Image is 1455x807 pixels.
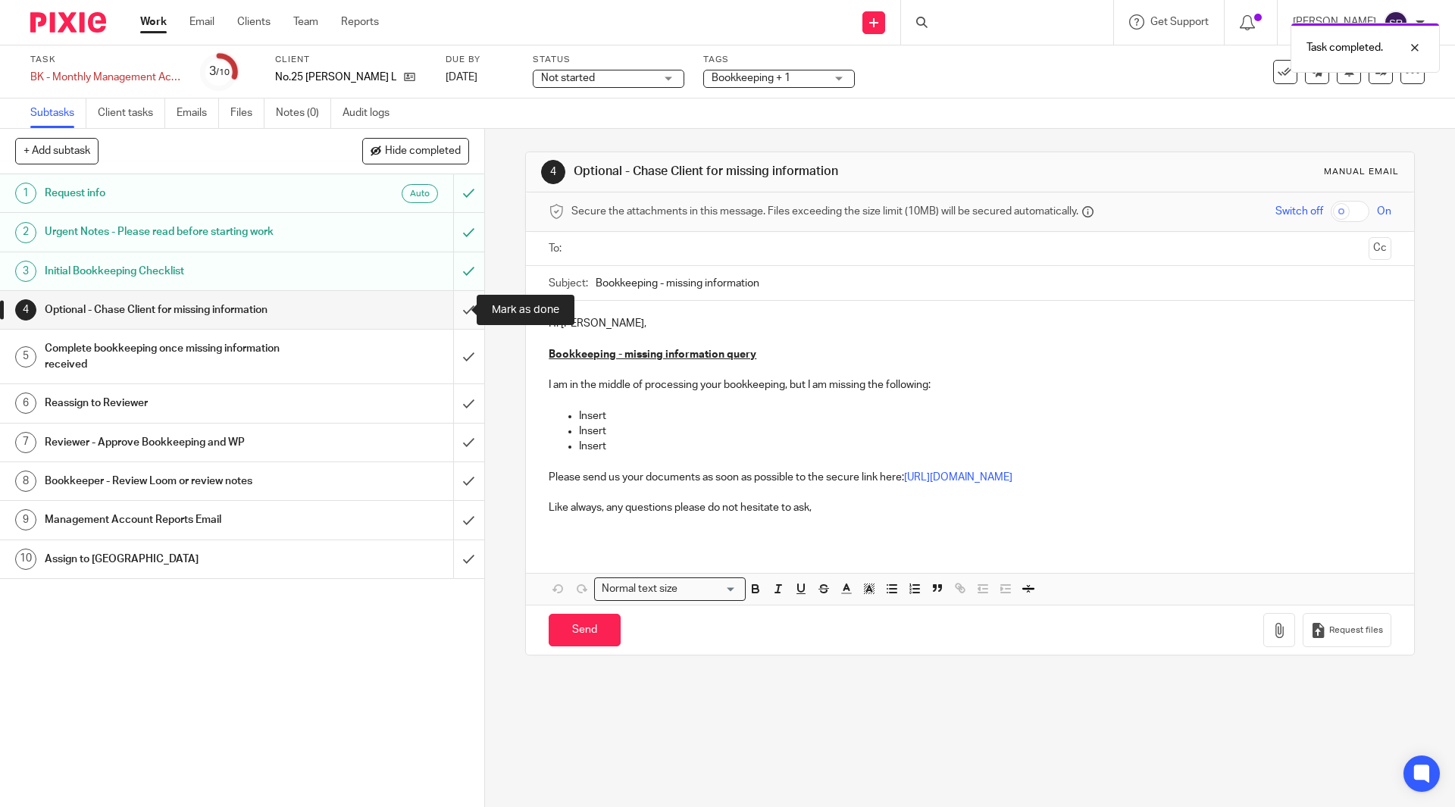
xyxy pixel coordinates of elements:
[45,431,307,454] h1: Reviewer - Approve Bookkeeping and WP
[385,145,461,158] span: Hide completed
[177,99,219,128] a: Emails
[45,299,307,321] h1: Optional - Chase Client for missing information
[45,260,307,283] h1: Initial Bookkeeping Checklist
[579,424,1391,439] p: Insert
[45,182,307,205] h1: Request info
[30,54,182,66] label: Task
[276,99,331,128] a: Notes (0)
[682,581,737,597] input: Search for option
[30,99,86,128] a: Subtasks
[541,73,595,83] span: Not started
[598,581,681,597] span: Normal text size
[15,471,36,492] div: 8
[446,54,514,66] label: Due by
[533,54,684,66] label: Status
[1275,204,1323,219] span: Switch off
[402,184,438,203] div: Auto
[541,160,565,184] div: 4
[45,470,307,493] h1: Bookkeeper - Review Loom or review notes
[549,614,621,646] input: Send
[15,393,36,414] div: 6
[30,12,106,33] img: Pixie
[15,299,36,321] div: 4
[579,439,1391,454] p: Insert
[574,164,1003,180] h1: Optional - Chase Client for missing information
[1377,204,1391,219] span: On
[446,72,477,83] span: [DATE]
[1369,237,1391,260] button: Cc
[341,14,379,30] a: Reports
[579,408,1391,424] p: Insert
[1329,624,1383,637] span: Request files
[15,509,36,530] div: 9
[549,316,1391,331] p: Hi [PERSON_NAME],
[362,138,469,164] button: Hide completed
[1306,40,1383,55] p: Task completed.
[45,548,307,571] h1: Assign to [GEOGRAPHIC_DATA]
[549,500,1391,515] p: Like always, any questions please do not hesitate to ask,
[216,68,230,77] small: /10
[549,377,1391,393] p: I am in the middle of processing your bookkeeping, but I am missing the following:
[1384,11,1408,35] img: svg%3E
[15,183,36,204] div: 1
[140,14,167,30] a: Work
[15,432,36,453] div: 7
[45,392,307,414] h1: Reassign to Reviewer
[98,99,165,128] a: Client tasks
[275,54,427,66] label: Client
[1324,166,1399,178] div: Manual email
[549,349,756,360] u: Bookkeeping - missing information query
[15,138,99,164] button: + Add subtask
[904,472,1012,483] a: [URL][DOMAIN_NAME]
[30,70,182,85] div: BK - Monthly Management Accounts
[45,221,307,243] h1: Urgent Notes - Please read before starting work
[549,276,588,291] label: Subject:
[343,99,401,128] a: Audit logs
[549,470,1391,485] p: Please send us your documents as soon as possible to the secure link here:
[571,204,1078,219] span: Secure the attachments in this message. Files exceeding the size limit (10MB) will be secured aut...
[1303,613,1391,647] button: Request files
[189,14,214,30] a: Email
[293,14,318,30] a: Team
[594,577,746,601] div: Search for option
[703,54,855,66] label: Tags
[209,63,230,80] div: 3
[275,70,396,85] p: No.25 [PERSON_NAME] Ltd
[45,508,307,531] h1: Management Account Reports Email
[15,222,36,243] div: 2
[230,99,264,128] a: Files
[15,549,36,570] div: 10
[237,14,271,30] a: Clients
[45,337,307,376] h1: Complete bookkeeping once missing information received
[549,241,565,256] label: To:
[15,346,36,368] div: 5
[712,73,790,83] span: Bookkeeping + 1
[15,261,36,282] div: 3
